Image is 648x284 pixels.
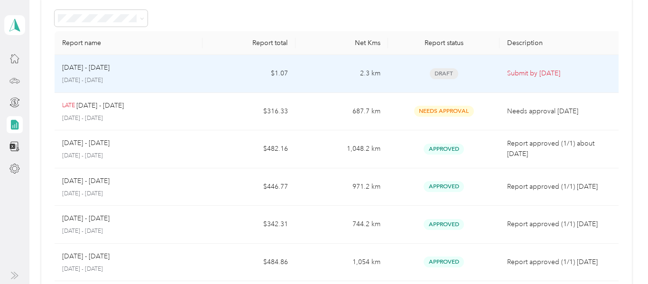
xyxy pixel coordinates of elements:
[296,130,388,168] td: 1,048.2 km
[62,63,110,73] p: [DATE] - [DATE]
[396,39,492,47] div: Report status
[595,231,648,284] iframe: Everlance-gr Chat Button Frame
[203,244,295,282] td: $484.86
[62,101,75,110] p: LATE
[62,190,195,198] p: [DATE] - [DATE]
[296,31,388,55] th: Net Kms
[62,114,195,123] p: [DATE] - [DATE]
[296,55,388,93] td: 2.3 km
[296,168,388,206] td: 971.2 km
[296,93,388,131] td: 687.7 km
[507,68,616,79] p: Submit by [DATE]
[424,219,464,230] span: Approved
[76,101,124,111] p: [DATE] - [DATE]
[203,93,295,131] td: $316.33
[507,182,616,192] p: Report approved (1/1) [DATE]
[55,31,203,55] th: Report name
[62,152,195,160] p: [DATE] - [DATE]
[62,76,195,85] p: [DATE] - [DATE]
[62,227,195,236] p: [DATE] - [DATE]
[414,106,474,117] span: Needs Approval
[203,55,295,93] td: $1.07
[430,68,458,79] span: Draft
[424,181,464,192] span: Approved
[203,31,295,55] th: Report total
[203,206,295,244] td: $342.31
[62,213,110,224] p: [DATE] - [DATE]
[203,130,295,168] td: $482.16
[62,265,195,274] p: [DATE] - [DATE]
[507,219,616,229] p: Report approved (1/1) [DATE]
[62,176,110,186] p: [DATE] - [DATE]
[296,206,388,244] td: 744.2 km
[424,257,464,267] span: Approved
[507,257,616,267] p: Report approved (1/1) [DATE]
[296,244,388,282] td: 1,054 km
[62,251,110,262] p: [DATE] - [DATE]
[203,168,295,206] td: $446.77
[507,106,616,117] p: Needs approval [DATE]
[424,144,464,155] span: Approved
[500,31,623,55] th: Description
[507,138,616,159] p: Report approved (1/1) about [DATE]
[62,138,110,148] p: [DATE] - [DATE]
